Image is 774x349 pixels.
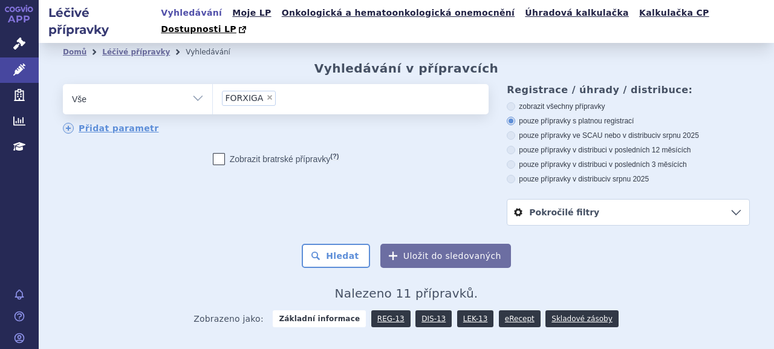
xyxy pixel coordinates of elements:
[193,310,264,327] span: Zobrazeno jako:
[186,43,246,61] li: Vyhledávání
[335,286,478,301] span: Nalezeno 11 přípravků.
[39,4,157,38] h2: Léčivé přípravky
[507,200,749,225] a: Pokročilé filtry
[63,48,86,56] a: Domů
[157,5,226,21] a: Vyhledávání
[507,174,750,184] label: pouze přípravky v distribuci
[213,153,339,165] label: Zobrazit bratrské přípravky
[102,48,170,56] a: Léčivé přípravky
[415,310,452,327] a: DIS-13
[161,24,236,34] span: Dostupnosti LP
[229,5,275,21] a: Moje LP
[371,310,411,327] a: REG-13
[507,131,750,140] label: pouze přípravky ve SCAU nebo v distribuci
[63,123,159,134] a: Přidat parametr
[507,160,750,169] label: pouze přípravky v distribuci v posledních 3 měsících
[314,61,499,76] h2: Vyhledávání v přípravcích
[157,21,252,38] a: Dostupnosti LP
[636,5,713,21] a: Kalkulačka CP
[657,131,698,140] span: v srpnu 2025
[507,145,750,155] label: pouze přípravky v distribuci v posledních 12 měsících
[266,94,273,101] span: ×
[380,244,511,268] button: Uložit do sledovaných
[273,310,366,327] strong: Základní informace
[226,94,264,102] span: FORXIGA
[521,5,633,21] a: Úhradová kalkulačka
[457,310,493,327] a: LEK-13
[302,244,370,268] button: Hledat
[507,116,750,126] label: pouze přípravky s platnou registrací
[507,84,750,96] h3: Registrace / úhrady / distribuce:
[278,5,519,21] a: Onkologická a hematoonkologická onemocnění
[330,152,339,160] abbr: (?)
[499,310,541,327] a: eRecept
[507,102,750,111] label: zobrazit všechny přípravky
[279,90,286,105] input: FORXIGA
[545,310,618,327] a: Skladové zásoby
[607,175,649,183] span: v srpnu 2025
